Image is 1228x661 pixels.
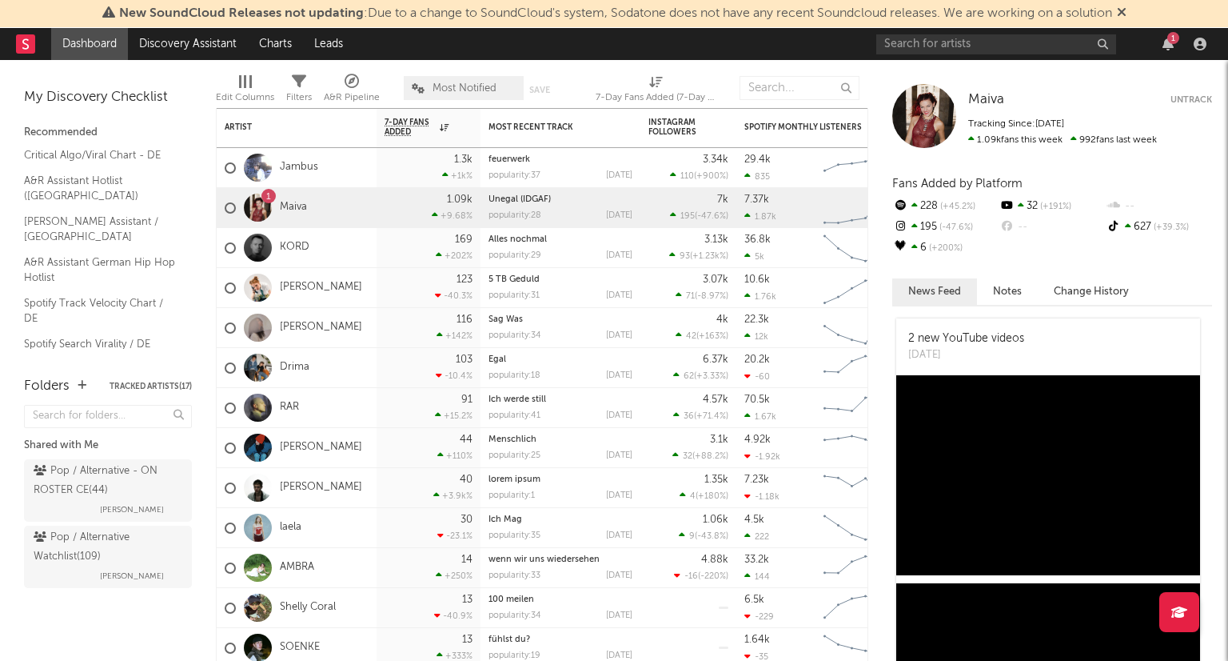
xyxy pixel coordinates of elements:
[442,170,472,181] div: +1k %
[119,7,1112,20] span: : Due to a change to SoundCloud's system, Sodatone does not have any recent Soundcloud releases. ...
[488,475,632,484] div: lorem ipsum
[744,411,776,422] div: 1.67k
[690,492,696,501] span: 4
[488,635,530,644] a: fühlst du?
[225,122,345,132] div: Artist
[744,555,769,565] div: 33.2k
[968,93,1004,106] span: Maiva
[24,405,192,428] input: Search for folders...
[684,372,694,381] span: 62
[1106,196,1212,217] div: --
[744,435,771,445] div: 4.92k
[744,571,770,582] div: 144
[744,274,770,285] div: 10.6k
[34,528,178,567] div: Pop / Alternative Watchlist ( 109 )
[488,355,632,364] div: Egal
[696,372,726,381] span: +3.33 %
[24,213,176,246] a: [PERSON_NAME] Assistant / [GEOGRAPHIC_DATA]
[977,278,1038,305] button: Notes
[744,395,770,405] div: 70.5k
[303,28,354,60] a: Leads
[700,572,726,581] span: -220 %
[1106,217,1212,238] div: 627
[744,355,770,365] div: 20.2k
[128,28,248,60] a: Discovery Assistant
[280,361,309,375] a: Drima
[488,491,535,500] div: popularity: 1
[686,332,696,341] span: 42
[710,435,728,445] div: 3.1k
[697,212,726,221] span: -47.6 %
[968,92,1004,108] a: Maiva
[24,254,176,286] a: A&R Assistant German Hip Hop Hotlist
[280,441,362,455] a: [PERSON_NAME]
[908,347,1024,363] div: [DATE]
[488,331,541,340] div: popularity: 34
[488,635,632,644] div: fühlst du?
[461,395,472,405] div: 91
[280,201,307,214] a: Maiva
[892,178,1023,190] span: Fans Added by Platform
[606,331,632,340] div: [DATE]
[1038,202,1071,211] span: +191 %
[457,274,472,285] div: 123
[280,601,336,615] a: Shelly Coral
[680,491,728,501] div: ( )
[696,172,726,181] span: +900 %
[100,500,164,519] span: [PERSON_NAME]
[816,148,888,188] svg: Chart title
[744,291,776,302] div: 1.76k
[704,234,728,245] div: 3.13k
[488,315,523,324] a: Sag Was
[119,7,364,20] span: New SoundCloud Releases not updating
[670,170,728,181] div: ( )
[24,88,192,107] div: My Discovery Checklist
[488,531,540,540] div: popularity: 35
[676,290,728,301] div: ( )
[744,531,769,542] div: 222
[606,651,632,660] div: [DATE]
[460,515,472,525] div: 30
[968,119,1064,129] span: Tracking Since: [DATE]
[280,401,299,415] a: RAR
[744,451,780,462] div: -1.92k
[606,451,632,460] div: [DATE]
[596,88,716,107] div: 7-Day Fans Added (7-Day Fans Added)
[816,508,888,548] svg: Chart title
[462,635,472,645] div: 13
[697,292,726,301] span: -8.97 %
[699,332,726,341] span: +163 %
[1170,92,1212,108] button: Untrack
[892,238,999,258] div: 6
[648,118,704,137] div: Instagram Followers
[488,395,546,404] a: Ich werde still
[606,371,632,380] div: [DATE]
[436,571,472,581] div: +250 %
[34,462,178,500] div: Pop / Alternative - ON ROSTER CE ( 44 )
[744,331,768,342] div: 12k
[488,595,534,604] a: 100 meilen
[488,371,540,380] div: popularity: 18
[816,348,888,388] svg: Chart title
[816,308,888,348] svg: Chart title
[669,250,728,261] div: ( )
[248,28,303,60] a: Charts
[324,88,380,107] div: A&R Pipeline
[488,275,632,284] div: 5 TB Geduld
[286,68,312,114] div: Filters
[280,641,320,655] a: SOENKE
[968,135,1063,145] span: 1.09k fans this week
[744,251,764,262] div: 5k
[488,555,600,564] a: wenn wir uns wiedersehen
[447,194,472,205] div: 1.09k
[488,515,632,524] div: Ich Mag
[433,83,496,94] span: Most Notified
[816,428,888,468] svg: Chart title
[606,531,632,540] div: [DATE]
[744,211,776,222] div: 1.87k
[324,68,380,114] div: A&R Pipeline
[695,452,726,461] span: +88.2 %
[744,122,864,132] div: Spotify Monthly Listeners
[744,595,764,605] div: 6.5k
[280,161,318,174] a: Jambus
